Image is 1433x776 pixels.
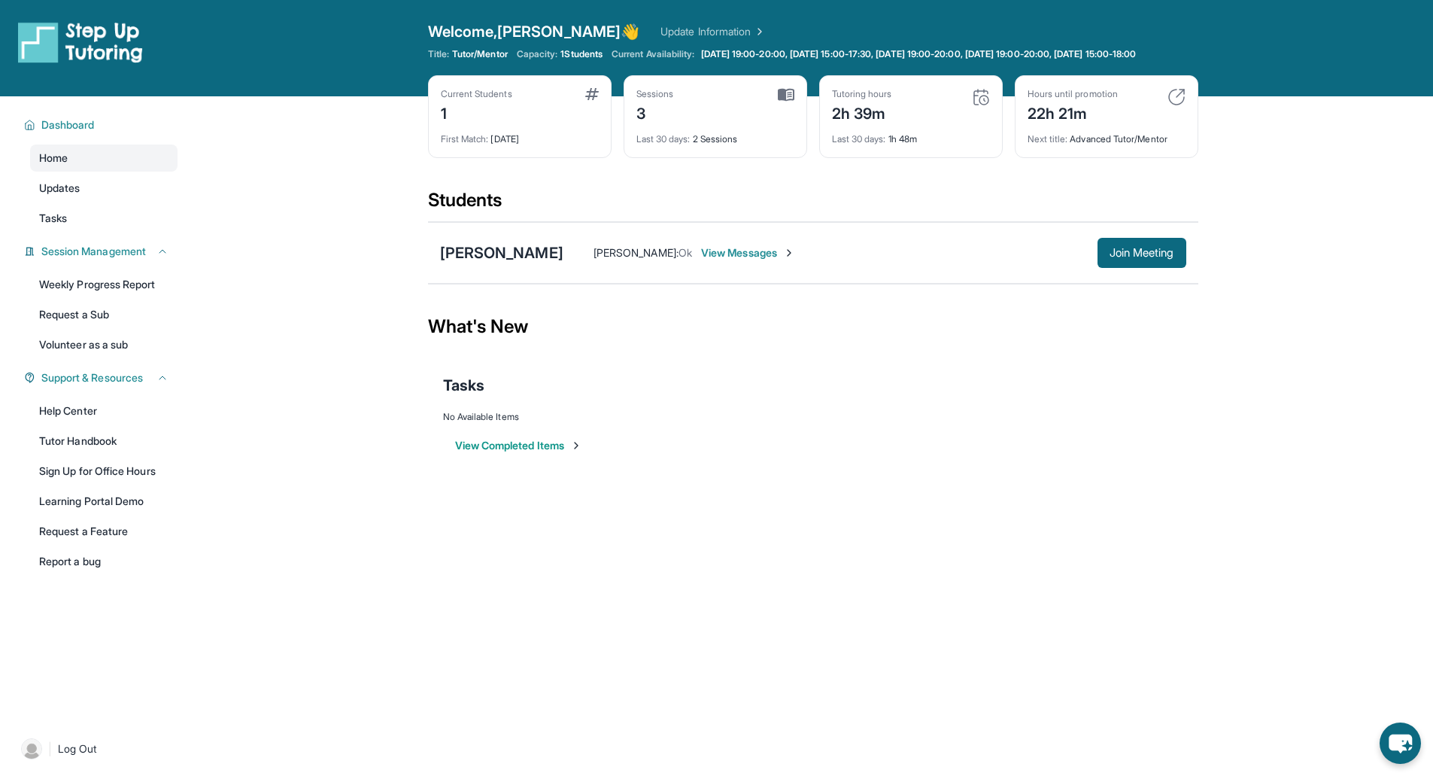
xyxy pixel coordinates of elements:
span: [PERSON_NAME] : [594,246,679,259]
div: Advanced Tutor/Mentor [1028,124,1186,145]
div: What's New [428,294,1198,360]
span: [DATE] 19:00-20:00, [DATE] 15:00-17:30, [DATE] 19:00-20:00, [DATE] 19:00-20:00, [DATE] 15:00-18:00 [701,48,1137,60]
img: card [585,88,599,100]
span: First Match : [441,133,489,145]
img: user-img [21,738,42,759]
div: Sessions [636,88,674,100]
span: Support & Resources [41,370,143,385]
span: View Messages [701,245,795,260]
span: | [48,740,52,758]
div: 22h 21m [1028,100,1118,124]
span: Welcome, [PERSON_NAME] 👋 [428,21,640,42]
img: card [1167,88,1186,106]
a: |Log Out [15,732,178,765]
div: [DATE] [441,124,599,145]
div: [PERSON_NAME] [440,242,563,263]
span: Dashboard [41,117,95,132]
a: Home [30,145,178,172]
span: 1 Students [560,48,603,60]
span: Last 30 days : [832,133,886,145]
a: Sign Up for Office Hours [30,458,178,485]
button: Dashboard [35,117,168,132]
img: Chevron-Right [783,247,795,259]
span: Title: [428,48,449,60]
span: Home [39,151,68,166]
a: Updates [30,175,178,202]
a: Help Center [30,397,178,425]
span: Next title : [1028,133,1068,145]
div: Hours until promotion [1028,88,1118,100]
button: Session Management [35,244,168,259]
button: View Completed Items [455,438,582,453]
a: Request a Feature [30,518,178,545]
img: Chevron Right [751,24,766,39]
span: Last 30 days : [636,133,691,145]
button: chat-button [1380,723,1421,764]
a: Tutor Handbook [30,428,178,455]
span: Session Management [41,244,146,259]
img: logo [18,21,143,63]
button: Support & Resources [35,370,168,385]
a: Update Information [660,24,766,39]
span: Log Out [58,741,97,756]
a: Request a Sub [30,301,178,328]
div: No Available Items [443,411,1183,423]
span: Updates [39,181,80,196]
span: Join Meeting [1110,248,1174,257]
button: Join Meeting [1098,238,1186,268]
span: Ok [679,246,692,259]
div: 1 [441,100,512,124]
a: Weekly Progress Report [30,271,178,298]
div: 3 [636,100,674,124]
div: 1h 48m [832,124,990,145]
div: 2 Sessions [636,124,794,145]
a: [DATE] 19:00-20:00, [DATE] 15:00-17:30, [DATE] 19:00-20:00, [DATE] 19:00-20:00, [DATE] 15:00-18:00 [698,48,1140,60]
div: Current Students [441,88,512,100]
a: Volunteer as a sub [30,331,178,358]
a: Learning Portal Demo [30,488,178,515]
span: Tasks [39,211,67,226]
img: card [778,88,794,102]
span: Tutor/Mentor [452,48,508,60]
a: Report a bug [30,548,178,575]
div: Tutoring hours [832,88,892,100]
div: Students [428,188,1198,221]
span: Tasks [443,375,484,396]
span: Current Availability: [612,48,694,60]
div: 2h 39m [832,100,892,124]
a: Tasks [30,205,178,232]
span: Capacity: [517,48,558,60]
img: card [972,88,990,106]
